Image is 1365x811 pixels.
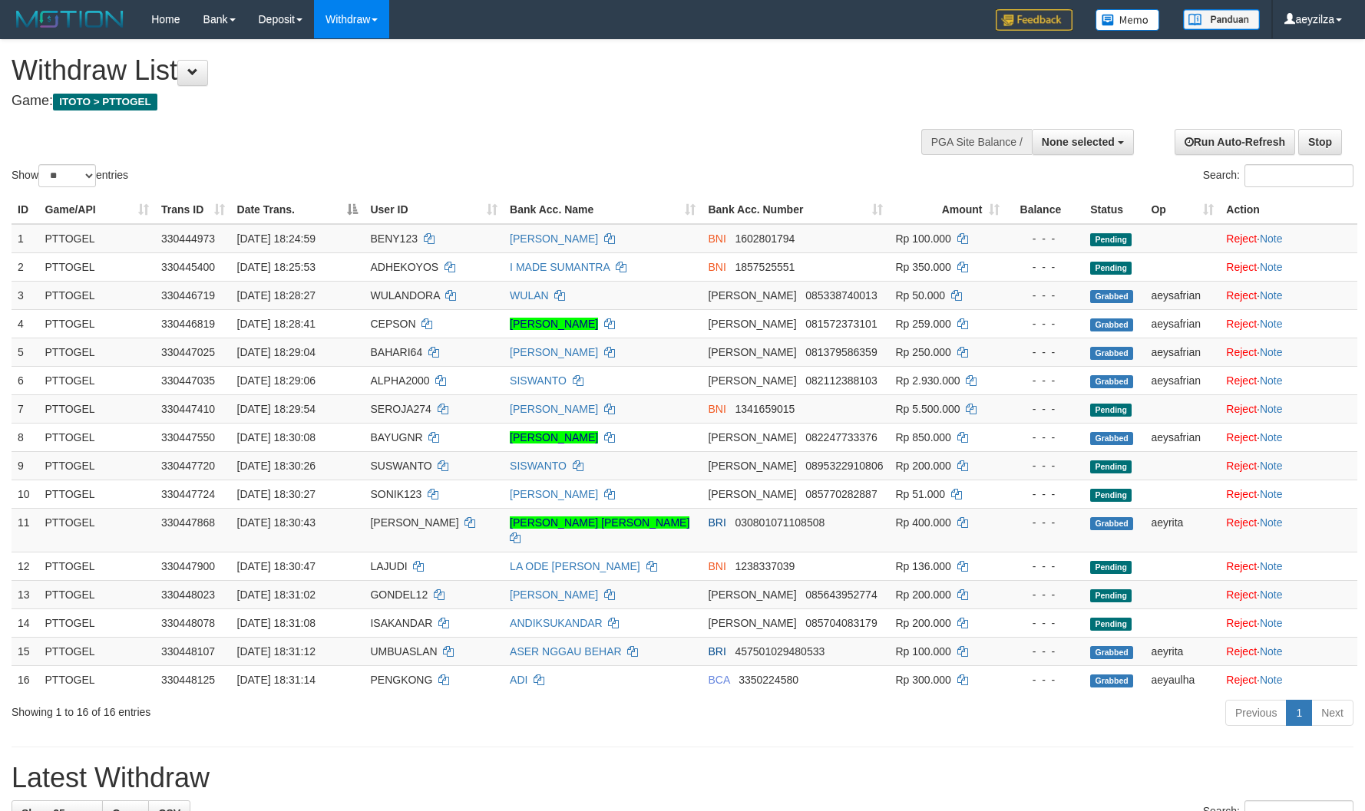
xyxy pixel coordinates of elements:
[1145,665,1220,694] td: aeyaulha
[1260,346,1283,358] a: Note
[1090,347,1133,360] span: Grabbed
[1012,515,1079,530] div: - - -
[1012,259,1079,275] div: - - -
[12,338,39,366] td: 5
[161,232,215,245] span: 330444973
[12,580,39,608] td: 13
[12,281,39,309] td: 3
[702,196,889,224] th: Bank Acc. Number: activate to sort column ascending
[237,318,316,330] span: [DATE] 18:28:41
[1090,262,1132,275] span: Pending
[708,374,796,387] span: [PERSON_NAME]
[1220,637,1357,665] td: ·
[510,346,598,358] a: [PERSON_NAME]
[1012,615,1079,631] div: - - -
[708,289,796,302] span: [PERSON_NAME]
[1220,394,1357,423] td: ·
[1226,588,1257,601] a: Reject
[370,617,432,629] span: ISAKANDAR
[370,460,431,472] span: SUSWANTO
[510,645,621,658] a: ASER NGGAU BEHAR
[1012,401,1079,417] div: - - -
[161,460,215,472] span: 330447720
[231,196,365,224] th: Date Trans.: activate to sort column descending
[1220,366,1357,394] td: ·
[370,588,428,601] span: GONDEL12
[708,488,796,500] span: [PERSON_NAME]
[735,516,825,529] span: Copy 030801071108508 to clipboard
[504,196,702,224] th: Bank Acc. Name: activate to sort column ascending
[161,516,215,529] span: 330447868
[1298,129,1342,155] a: Stop
[1220,252,1357,281] td: ·
[237,261,316,273] span: [DATE] 18:25:53
[708,516,725,529] span: BRI
[237,674,316,686] span: [DATE] 18:31:14
[895,617,950,629] span: Rp 200.000
[889,196,1005,224] th: Amount: activate to sort column ascending
[1090,646,1133,659] span: Grabbed
[12,763,1353,793] h1: Latest Withdraw
[39,637,155,665] td: PTTOGEL
[1260,460,1283,472] a: Note
[39,252,155,281] td: PTTOGEL
[1226,374,1257,387] a: Reject
[1090,589,1132,602] span: Pending
[1260,488,1283,500] a: Note
[1145,508,1220,552] td: aeyrita
[1260,232,1283,245] a: Note
[895,560,950,572] span: Rp 136.000
[1260,289,1283,302] a: Note
[708,645,725,658] span: BRI
[1226,460,1257,472] a: Reject
[1260,560,1283,572] a: Note
[1012,316,1079,331] div: - - -
[1090,517,1133,530] span: Grabbed
[1260,516,1283,529] a: Note
[708,588,796,601] span: [PERSON_NAME]
[708,560,725,572] span: BNI
[510,431,598,443] a: [PERSON_NAME]
[12,423,39,451] td: 8
[805,374,877,387] span: Copy 082112388103 to clipboard
[370,261,438,273] span: ADHEKOYOS
[1226,674,1257,686] a: Reject
[895,588,950,601] span: Rp 200.000
[510,289,549,302] a: WULAN
[1244,164,1353,187] input: Search:
[1260,318,1283,330] a: Note
[1260,374,1283,387] a: Note
[1090,618,1132,631] span: Pending
[39,580,155,608] td: PTTOGEL
[12,508,39,552] td: 11
[708,431,796,443] span: [PERSON_NAME]
[161,289,215,302] span: 330446719
[1042,136,1115,148] span: None selected
[1226,617,1257,629] a: Reject
[12,698,557,720] div: Showing 1 to 16 of 16 entries
[1225,700,1287,726] a: Previous
[370,488,421,500] span: SONIK123
[1260,431,1283,443] a: Note
[805,488,877,500] span: Copy 085770282887 to clipboard
[370,232,417,245] span: BENY123
[12,665,39,694] td: 16
[1260,645,1283,658] a: Note
[708,674,729,686] span: BCA
[161,403,215,415] span: 330447410
[895,403,960,415] span: Rp 5.500.000
[161,560,215,572] span: 330447900
[895,318,950,330] span: Rp 259.000
[161,261,215,273] span: 330445400
[1220,480,1357,508] td: ·
[1175,129,1295,155] a: Run Auto-Refresh
[1145,338,1220,366] td: aeysafrian
[510,674,527,686] a: ADI
[1090,489,1132,502] span: Pending
[1145,309,1220,338] td: aeysafrian
[1220,224,1357,253] td: ·
[370,560,407,572] span: LAJUDI
[708,617,796,629] span: [PERSON_NAME]
[370,516,458,529] span: [PERSON_NAME]
[39,508,155,552] td: PTTOGEL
